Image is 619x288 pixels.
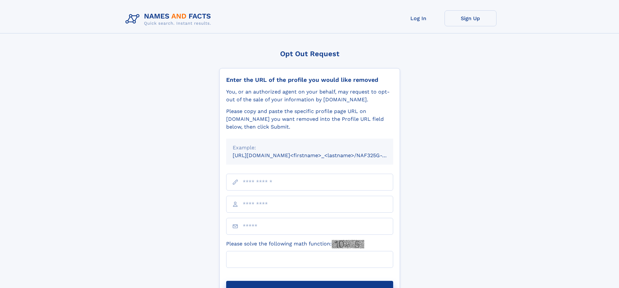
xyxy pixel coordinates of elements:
[226,88,393,104] div: You, or an authorized agent on your behalf, may request to opt-out of the sale of your informatio...
[393,10,445,26] a: Log In
[233,144,387,152] div: Example:
[226,240,364,248] label: Please solve the following math function:
[226,76,393,83] div: Enter the URL of the profile you would like removed
[445,10,496,26] a: Sign Up
[123,10,216,28] img: Logo Names and Facts
[219,50,400,58] div: Opt Out Request
[233,152,406,158] small: [URL][DOMAIN_NAME]<firstname>_<lastname>/NAF325G-xxxxxxxx
[226,107,393,131] div: Please copy and paste the specific profile page URL on [DOMAIN_NAME] you want removed into the Pr...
